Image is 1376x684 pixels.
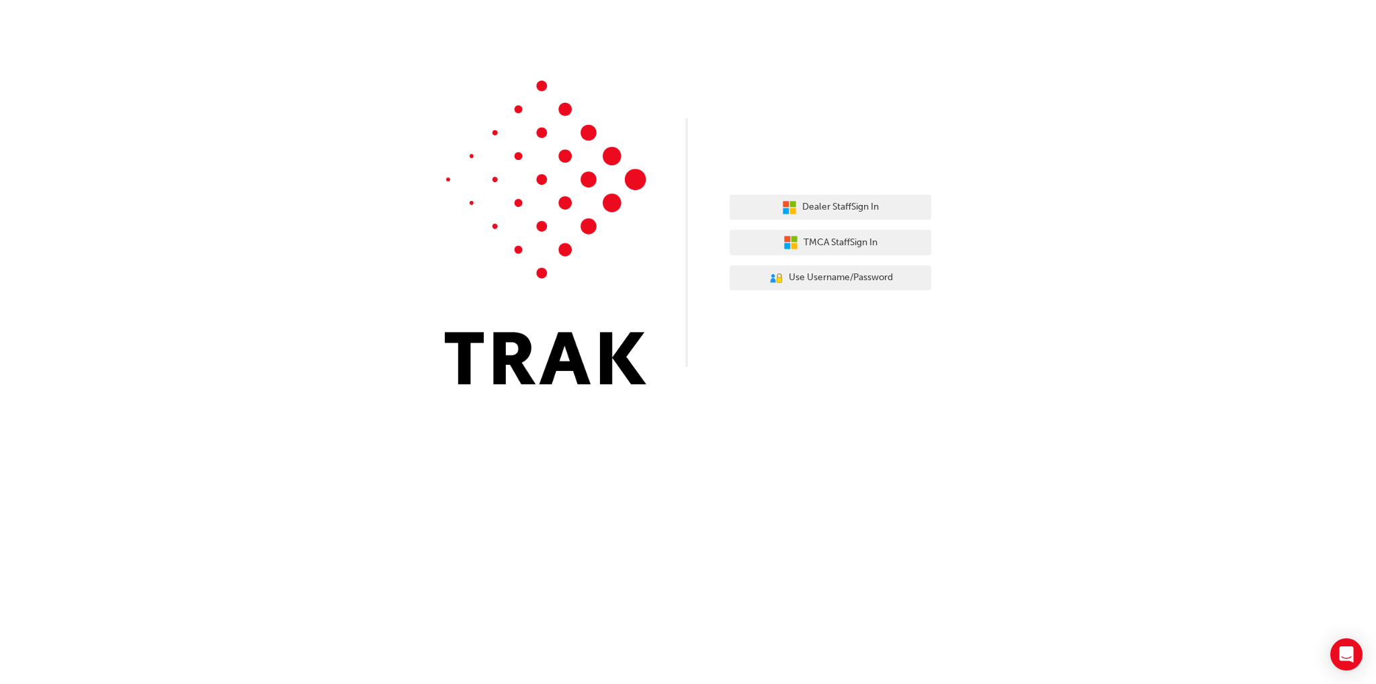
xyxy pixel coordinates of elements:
[789,270,893,286] span: Use Username/Password
[730,265,931,291] button: Use Username/Password
[1330,638,1363,671] div: Open Intercom Messenger
[730,195,931,220] button: Dealer StaffSign In
[804,235,877,251] span: TMCA Staff Sign In
[802,200,879,215] span: Dealer Staff Sign In
[445,81,646,384] img: Trak
[730,230,931,255] button: TMCA StaffSign In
